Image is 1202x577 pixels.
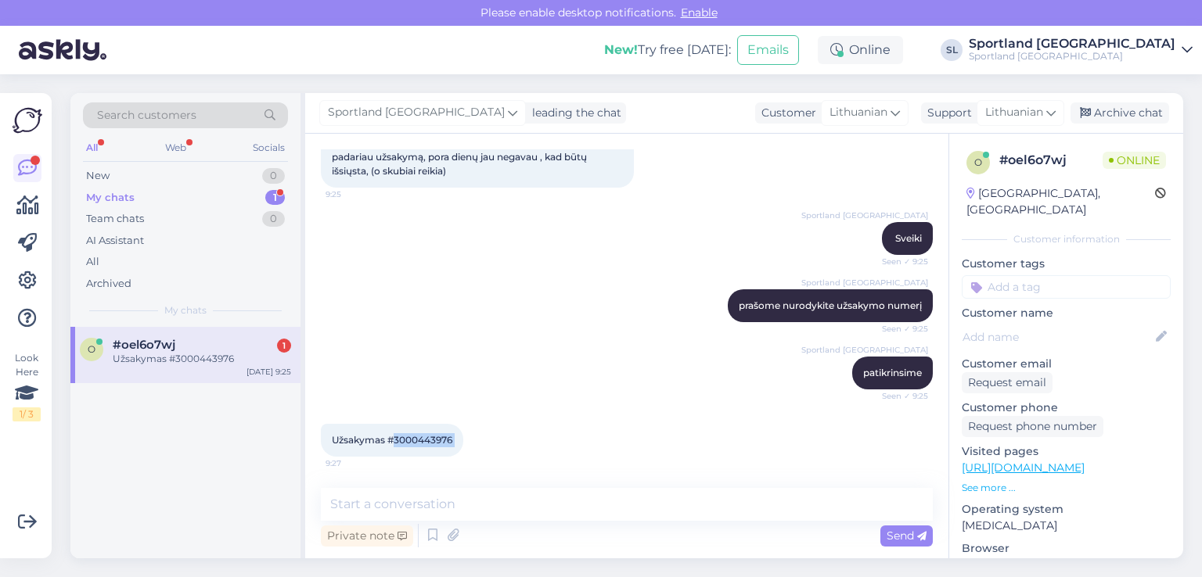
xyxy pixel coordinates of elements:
div: Team chats [86,211,144,227]
input: Add a tag [962,275,1171,299]
p: Customer tags [962,256,1171,272]
span: Lithuanian [985,104,1043,121]
p: See more ... [962,481,1171,495]
img: Askly Logo [13,106,42,135]
div: Private note [321,525,413,547]
div: Request phone number [962,416,1103,437]
div: [DATE] 9:25 [247,366,291,378]
div: Archive chat [1071,102,1169,124]
span: #oel6o7wj [113,338,175,352]
p: Customer email [962,356,1171,372]
p: Customer phone [962,400,1171,416]
span: Sveiki, per kiek laiko išsiunčiate, užsakymą? Nesiregistravus padariau užsakymą, pora dienų jau n... [332,137,610,177]
div: # oel6o7wj [999,151,1103,170]
div: All [83,138,101,158]
div: Request email [962,372,1053,393]
span: patikrinsime [863,367,922,378]
span: Send [887,529,927,543]
a: [URL][DOMAIN_NAME] [962,461,1085,475]
span: o [974,156,982,168]
span: Sportland [GEOGRAPHIC_DATA] [328,104,505,121]
div: New [86,168,110,184]
a: Sportland [GEOGRAPHIC_DATA]Sportland [GEOGRAPHIC_DATA] [969,38,1193,63]
div: Customer [755,105,816,121]
span: Enable [676,5,722,20]
span: Užsakymas #3000443976 [332,434,452,446]
span: o [88,343,95,355]
span: Sportland [GEOGRAPHIC_DATA] [801,210,928,221]
span: Sportland [GEOGRAPHIC_DATA] [801,277,928,288]
div: [GEOGRAPHIC_DATA], [GEOGRAPHIC_DATA] [966,185,1155,218]
div: 1 / 3 [13,407,41,421]
div: leading the chat [526,105,621,121]
p: Chrome [TECHNICAL_ID] [962,557,1171,573]
div: All [86,254,99,270]
button: Emails [737,35,799,65]
span: 9:27 [326,457,384,469]
div: Support [921,105,972,121]
div: 1 [277,339,291,353]
div: 1 [265,190,285,206]
span: 9:25 [326,188,384,200]
p: Operating system [962,501,1171,518]
span: Seen ✓ 9:25 [869,390,928,402]
div: My chats [86,190,135,206]
div: Užsakymas #3000443976 [113,352,291,366]
p: Visited pages [962,443,1171,460]
div: Sportland [GEOGRAPHIC_DATA] [969,50,1175,63]
span: My chats [164,303,207,317]
div: Customer information [962,232,1171,246]
div: Online [818,36,903,64]
div: Sportland [GEOGRAPHIC_DATA] [969,38,1175,50]
span: Search customers [97,107,196,124]
p: Browser [962,540,1171,557]
span: Sportland [GEOGRAPHIC_DATA] [801,344,928,356]
b: New! [604,42,638,57]
div: Try free [DATE]: [604,41,731,59]
input: Add name [963,328,1153,346]
div: 0 [262,168,285,184]
span: Lithuanian [830,104,887,121]
span: Online [1103,152,1166,169]
span: prašome nurodykite užsakymo numerį [739,299,922,311]
span: Seen ✓ 9:25 [869,323,928,335]
span: Seen ✓ 9:25 [869,256,928,267]
span: Sveiki [895,232,922,244]
div: Archived [86,276,131,292]
p: Customer name [962,305,1171,321]
div: Web [162,138,189,158]
p: [MEDICAL_DATA] [962,518,1171,534]
div: 0 [262,211,285,227]
div: Socials [250,138,288,158]
div: AI Assistant [86,233,144,249]
div: SL [941,39,963,61]
div: Look Here [13,351,41,421]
